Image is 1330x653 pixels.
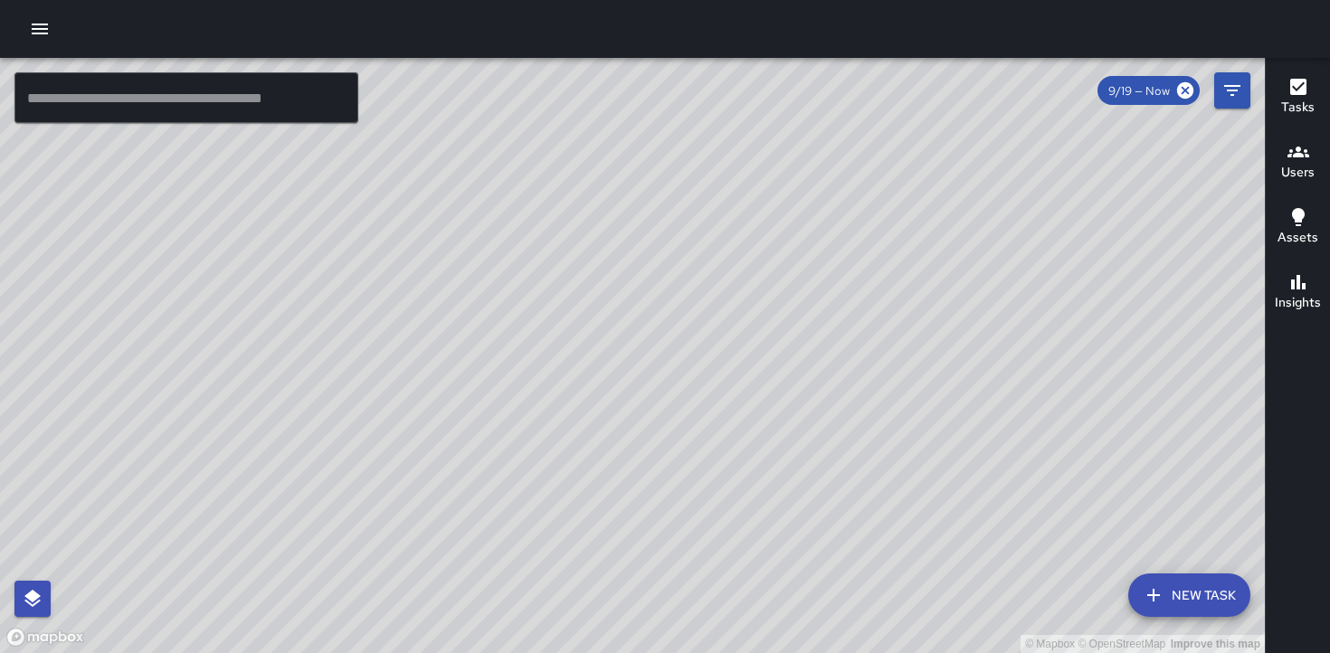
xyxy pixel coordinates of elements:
[1275,293,1321,313] h6: Insights
[1266,195,1330,260] button: Assets
[1278,228,1318,248] h6: Assets
[1281,163,1315,183] h6: Users
[1266,130,1330,195] button: Users
[1097,83,1181,99] span: 9/19 — Now
[1281,98,1315,118] h6: Tasks
[1214,72,1250,109] button: Filters
[1097,76,1200,105] div: 9/19 — Now
[1266,260,1330,326] button: Insights
[1266,65,1330,130] button: Tasks
[1128,573,1250,617] button: New Task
